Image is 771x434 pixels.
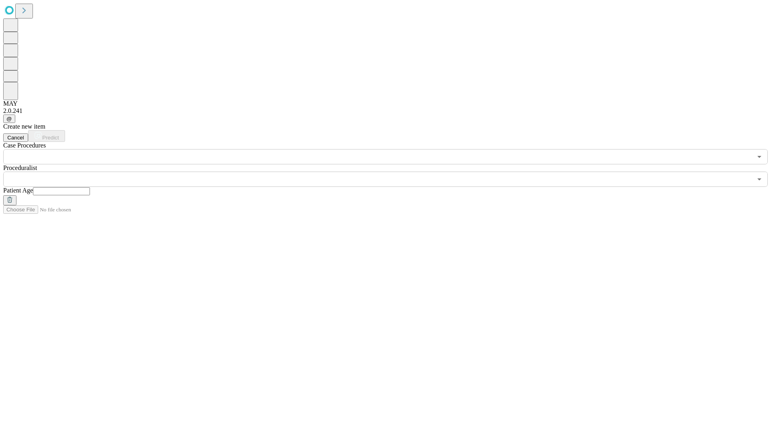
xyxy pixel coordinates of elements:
[6,116,12,122] span: @
[3,115,15,123] button: @
[28,130,65,142] button: Predict
[3,187,33,194] span: Patient Age
[3,107,768,115] div: 2.0.241
[754,151,765,162] button: Open
[3,142,46,149] span: Scheduled Procedure
[3,123,45,130] span: Create new item
[3,133,28,142] button: Cancel
[42,135,59,141] span: Predict
[3,100,768,107] div: MAY
[3,164,37,171] span: Proceduralist
[754,174,765,185] button: Open
[7,135,24,141] span: Cancel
